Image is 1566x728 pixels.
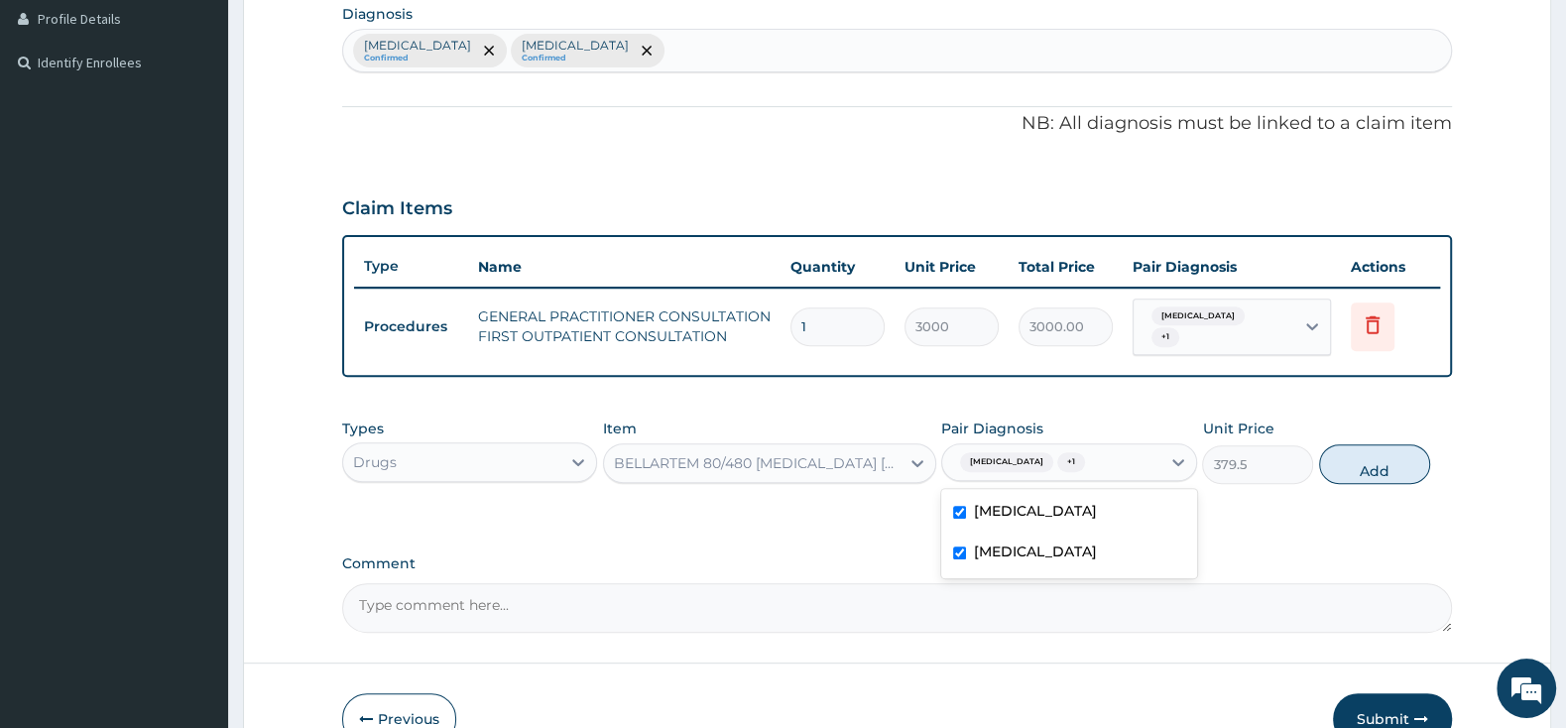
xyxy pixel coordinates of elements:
[468,297,781,356] td: GENERAL PRACTITIONER CONSULTATION FIRST OUTPATIENT CONSULTATION
[115,230,274,430] span: We're online!
[353,452,397,472] div: Drugs
[522,38,629,54] p: [MEDICAL_DATA]
[364,54,471,63] small: Confirmed
[895,247,1009,287] th: Unit Price
[960,452,1053,472] span: [MEDICAL_DATA]
[781,247,895,287] th: Quantity
[1341,247,1440,287] th: Actions
[941,419,1043,438] label: Pair Diagnosis
[1009,247,1123,287] th: Total Price
[342,555,1452,572] label: Comment
[1057,452,1085,472] span: + 1
[325,10,373,58] div: Minimize live chat window
[354,248,468,285] th: Type
[614,453,902,473] div: BELLARTEM 80/480 [MEDICAL_DATA] [MEDICAL_DATA] TAB
[342,198,452,220] h3: Claim Items
[1202,419,1273,438] label: Unit Price
[522,54,629,63] small: Confirmed
[974,501,1097,521] label: [MEDICAL_DATA]
[638,42,656,60] span: remove selection option
[1151,306,1245,326] span: [MEDICAL_DATA]
[364,38,471,54] p: [MEDICAL_DATA]
[974,542,1097,561] label: [MEDICAL_DATA]
[342,4,413,24] label: Diagnosis
[468,247,781,287] th: Name
[1319,444,1430,484] button: Add
[1123,247,1341,287] th: Pair Diagnosis
[603,419,637,438] label: Item
[342,111,1452,137] p: NB: All diagnosis must be linked to a claim item
[1151,327,1179,347] span: + 1
[10,503,378,572] textarea: Type your message and hit 'Enter'
[354,308,468,345] td: Procedures
[37,99,80,149] img: d_794563401_company_1708531726252_794563401
[480,42,498,60] span: remove selection option
[342,421,384,437] label: Types
[103,111,333,137] div: Chat with us now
